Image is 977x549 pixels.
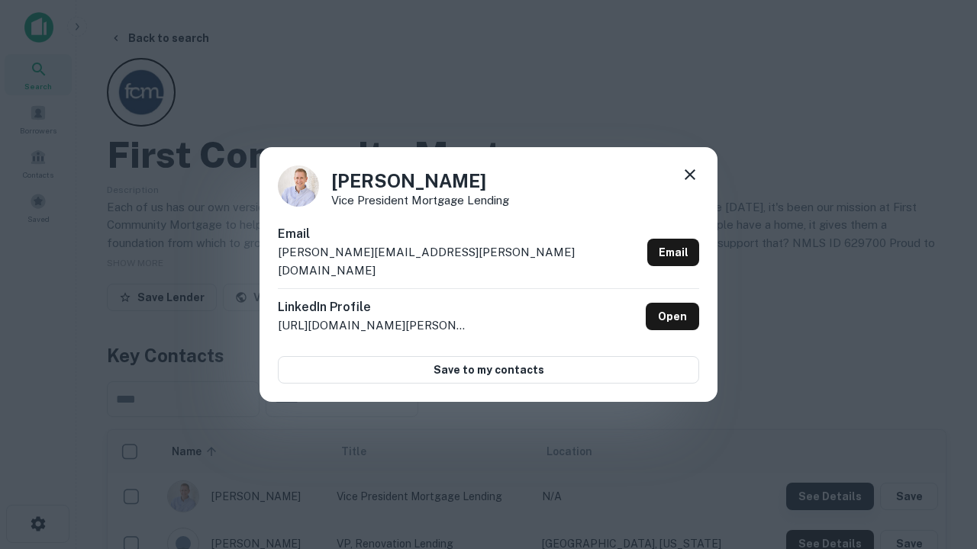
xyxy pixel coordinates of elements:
img: 1520878720083 [278,165,319,207]
button: Save to my contacts [278,356,699,384]
p: [URL][DOMAIN_NAME][PERSON_NAME] [278,316,469,335]
h6: Email [278,225,641,243]
p: Vice President Mortgage Lending [331,194,509,206]
h4: [PERSON_NAME] [331,167,509,194]
h6: LinkedIn Profile [278,298,469,316]
a: Open [646,303,699,330]
a: Email [647,239,699,266]
iframe: Chat Widget [901,378,977,451]
p: [PERSON_NAME][EMAIL_ADDRESS][PERSON_NAME][DOMAIN_NAME] [278,243,641,279]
